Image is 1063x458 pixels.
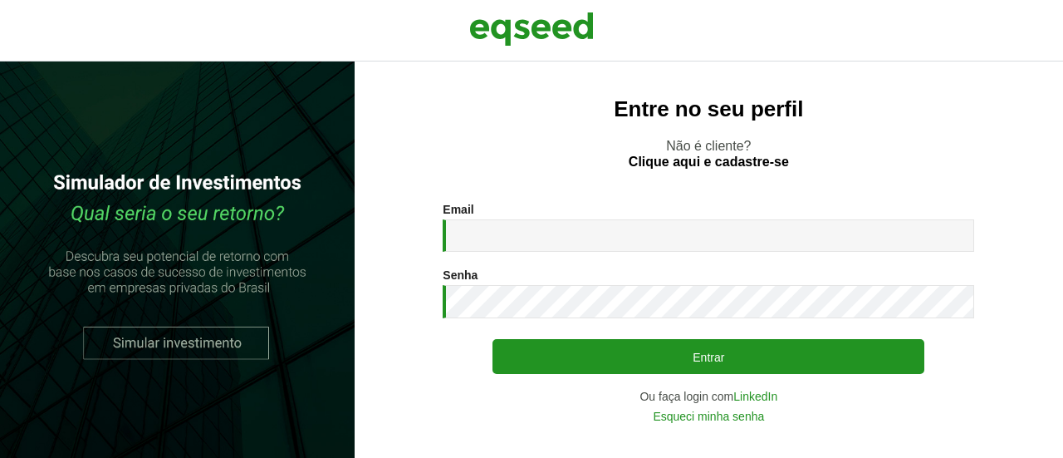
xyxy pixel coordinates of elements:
a: Clique aqui e cadastre-se [629,155,789,169]
label: Senha [443,269,478,281]
img: EqSeed Logo [469,8,594,50]
h2: Entre no seu perfil [388,97,1030,121]
a: LinkedIn [733,391,777,402]
button: Entrar [492,339,924,374]
label: Email [443,204,473,215]
p: Não é cliente? [388,138,1030,170]
a: Esqueci minha senha [653,411,764,422]
div: Ou faça login com [443,391,974,402]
